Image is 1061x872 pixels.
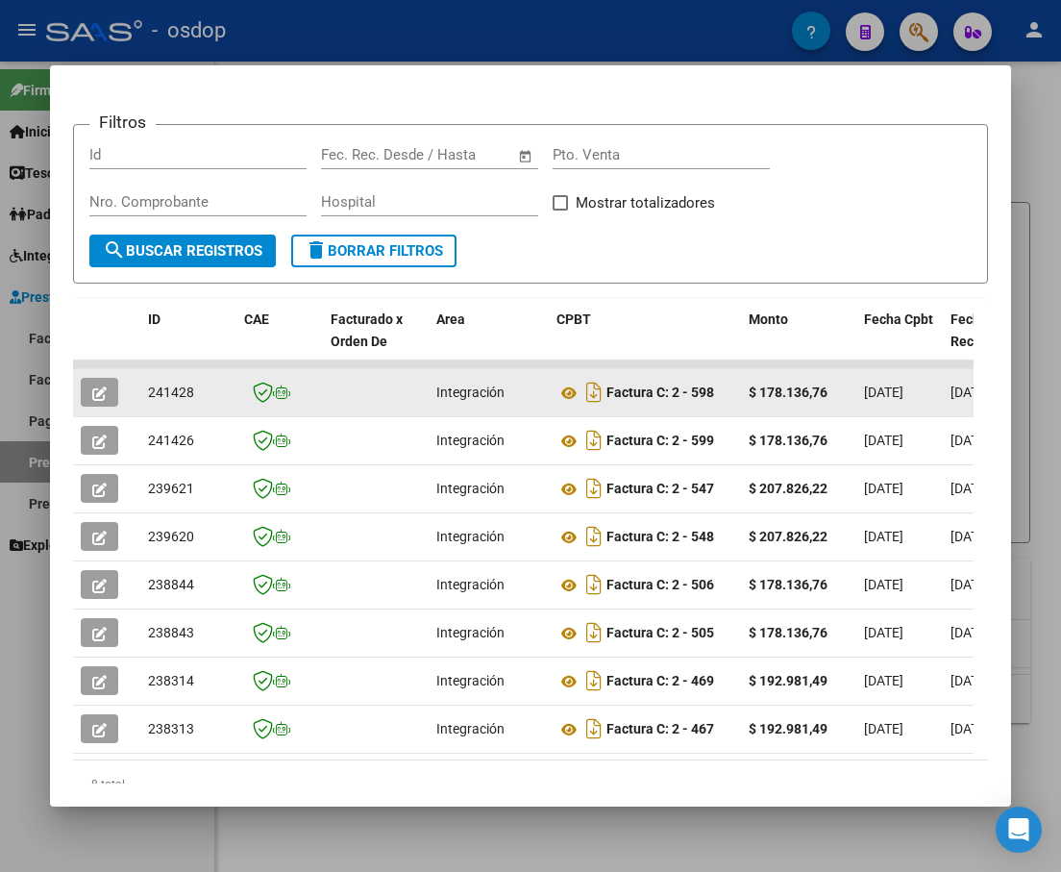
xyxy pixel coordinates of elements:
strong: Factura C: 2 - 467 [606,722,714,737]
i: Descargar documento [581,473,606,504]
button: Borrar Filtros [291,235,456,267]
h3: Filtros [89,110,156,135]
span: [DATE] [950,529,990,544]
span: Integración [436,721,505,736]
strong: Factura C: 2 - 598 [606,386,714,401]
span: Monto [749,311,788,327]
datatable-header-cell: ID [140,299,236,384]
strong: $ 178.136,76 [749,433,827,448]
strong: $ 207.826,22 [749,529,827,544]
span: Integración [436,625,505,640]
span: 241426 [148,433,194,448]
span: [DATE] [864,577,903,592]
span: Area [436,311,465,327]
datatable-header-cell: Fecha Cpbt [856,299,943,384]
span: Fecha Cpbt [864,311,933,327]
input: Fecha inicio [321,146,399,163]
strong: $ 192.981,49 [749,673,827,688]
span: CAE [244,311,269,327]
span: [DATE] [950,721,990,736]
span: 239621 [148,481,194,496]
strong: Factura C: 2 - 599 [606,434,714,449]
strong: $ 192.981,49 [749,721,827,736]
span: [DATE] [864,529,903,544]
datatable-header-cell: Facturado x Orden De [323,299,429,384]
strong: Factura C: 2 - 548 [606,530,714,545]
i: Descargar documento [581,665,606,696]
datatable-header-cell: Fecha Recibido [943,299,1029,384]
span: [DATE] [864,721,903,736]
mat-icon: search [103,238,126,262]
strong: Factura C: 2 - 506 [606,578,714,593]
span: 238313 [148,721,194,736]
span: Integración [436,529,505,544]
span: 241428 [148,385,194,400]
span: Mostrar totalizadores [576,191,715,214]
span: Integración [436,577,505,592]
span: Borrar Filtros [305,242,443,260]
span: 238843 [148,625,194,640]
span: [DATE] [950,577,990,592]
datatable-header-cell: CPBT [549,299,741,384]
i: Descargar documento [581,521,606,552]
div: 8 total [73,760,988,809]
i: Descargar documento [581,377,606,408]
span: CPBT [556,311,591,327]
i: Descargar documento [581,713,606,744]
strong: Factura C: 2 - 505 [606,626,714,641]
span: Buscar Registros [103,242,262,260]
strong: Factura C: 2 - 469 [606,674,714,689]
button: Open calendar [515,145,537,167]
span: [DATE] [950,433,990,448]
span: ID [148,311,160,327]
span: Integración [436,433,505,448]
mat-icon: delete [305,238,328,262]
span: [DATE] [950,625,990,640]
i: Descargar documento [581,425,606,456]
span: [DATE] [864,481,903,496]
span: [DATE] [864,433,903,448]
span: 239620 [148,529,194,544]
datatable-header-cell: CAE [236,299,323,384]
span: [DATE] [864,385,903,400]
datatable-header-cell: Area [429,299,549,384]
datatable-header-cell: Monto [741,299,856,384]
span: 238844 [148,577,194,592]
strong: Factura C: 2 - 547 [606,482,714,497]
strong: $ 207.826,22 [749,481,827,496]
span: Integración [436,385,505,400]
button: Buscar Registros [89,235,276,267]
input: Fecha fin [416,146,509,163]
strong: $ 178.136,76 [749,385,827,400]
span: Integración [436,481,505,496]
i: Descargar documento [581,617,606,648]
div: Open Intercom Messenger [996,807,1042,853]
span: [DATE] [950,385,990,400]
strong: $ 178.136,76 [749,625,827,640]
i: Descargar documento [581,569,606,600]
strong: $ 178.136,76 [749,577,827,592]
span: Integración [436,673,505,688]
span: [DATE] [864,673,903,688]
span: [DATE] [864,625,903,640]
span: Facturado x Orden De [331,311,403,349]
span: [DATE] [950,673,990,688]
span: [DATE] [950,481,990,496]
span: 238314 [148,673,194,688]
span: Fecha Recibido [950,311,1004,349]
